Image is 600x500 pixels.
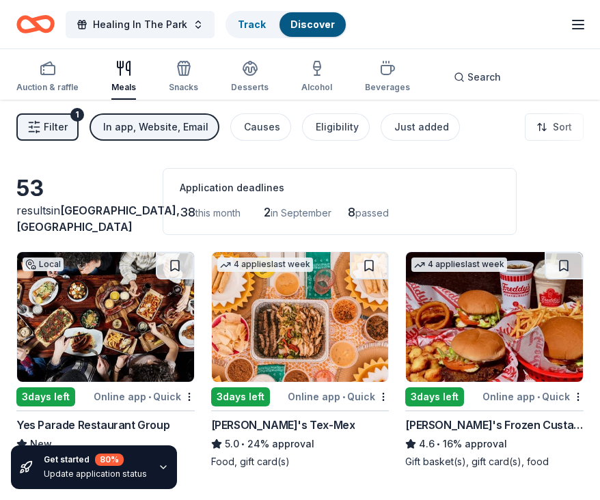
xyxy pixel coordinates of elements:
[44,469,147,480] div: Update application status
[316,119,359,135] div: Eligibility
[537,391,540,402] span: •
[17,252,194,382] img: Image for Yes Parade Restaurant Group
[16,417,169,433] div: Yes Parade Restaurant Group
[103,119,208,135] div: In app, Website, Email
[288,388,389,405] div: Online app Quick
[16,175,146,202] div: 53
[66,11,215,38] button: Healing In The Park
[437,439,441,449] span: •
[244,119,280,135] div: Causes
[90,113,219,141] button: In app, Website, Email
[211,455,390,469] div: Food, gift card(s)
[16,82,79,93] div: Auction & raffle
[342,391,345,402] span: •
[211,387,270,406] div: 3 days left
[301,55,332,100] button: Alcohol
[405,417,584,433] div: [PERSON_NAME]'s Frozen Custard & Steakburgers
[169,55,198,100] button: Snacks
[180,180,500,196] div: Application deadlines
[226,11,347,38] button: TrackDiscover
[443,64,512,91] button: Search
[180,205,195,219] span: 38
[301,82,332,93] div: Alcohol
[482,388,584,405] div: Online app Quick
[406,252,583,382] img: Image for Freddy's Frozen Custard & Steakburgers
[238,18,266,30] a: Track
[95,454,124,466] div: 80 %
[111,82,136,93] div: Meals
[264,205,271,219] span: 2
[16,8,55,40] a: Home
[211,436,390,452] div: 24% approval
[23,258,64,271] div: Local
[16,204,180,234] span: in
[211,251,390,469] a: Image for Chuy's Tex-Mex4 applieslast week3days leftOnline app•Quick[PERSON_NAME]'s Tex-Mex5.0•24...
[405,387,464,406] div: 3 days left
[195,207,241,219] span: this month
[16,113,79,141] button: Filter1
[365,82,410,93] div: Beverages
[16,251,195,469] a: Image for Yes Parade Restaurant GroupLocal3days leftOnline app•QuickYes Parade Restaurant GroupNe...
[241,439,245,449] span: •
[302,113,370,141] button: Eligibility
[16,202,146,235] div: results
[231,82,269,93] div: Desserts
[394,119,449,135] div: Just added
[16,204,180,234] span: [GEOGRAPHIC_DATA], [GEOGRAPHIC_DATA]
[93,16,187,33] span: Healing In The Park
[70,108,84,122] div: 1
[419,436,435,452] span: 4.6
[44,454,147,466] div: Get started
[44,119,68,135] span: Filter
[16,387,75,406] div: 3 days left
[348,205,355,219] span: 8
[211,417,355,433] div: [PERSON_NAME]'s Tex-Mex
[271,207,331,219] span: in September
[148,391,151,402] span: •
[405,455,584,469] div: Gift basket(s), gift card(s), food
[467,69,501,85] span: Search
[405,251,584,469] a: Image for Freddy's Frozen Custard & Steakburgers4 applieslast week3days leftOnline app•Quick[PERS...
[290,18,335,30] a: Discover
[365,55,410,100] button: Beverages
[230,113,291,141] button: Causes
[405,436,584,452] div: 16% approval
[94,388,195,405] div: Online app Quick
[169,82,198,93] div: Snacks
[525,113,584,141] button: Sort
[553,119,572,135] span: Sort
[212,252,389,382] img: Image for Chuy's Tex-Mex
[411,258,507,272] div: 4 applies last week
[231,55,269,100] button: Desserts
[381,113,460,141] button: Just added
[217,258,313,272] div: 4 applies last week
[111,55,136,100] button: Meals
[16,55,79,100] button: Auction & raffle
[355,207,389,219] span: passed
